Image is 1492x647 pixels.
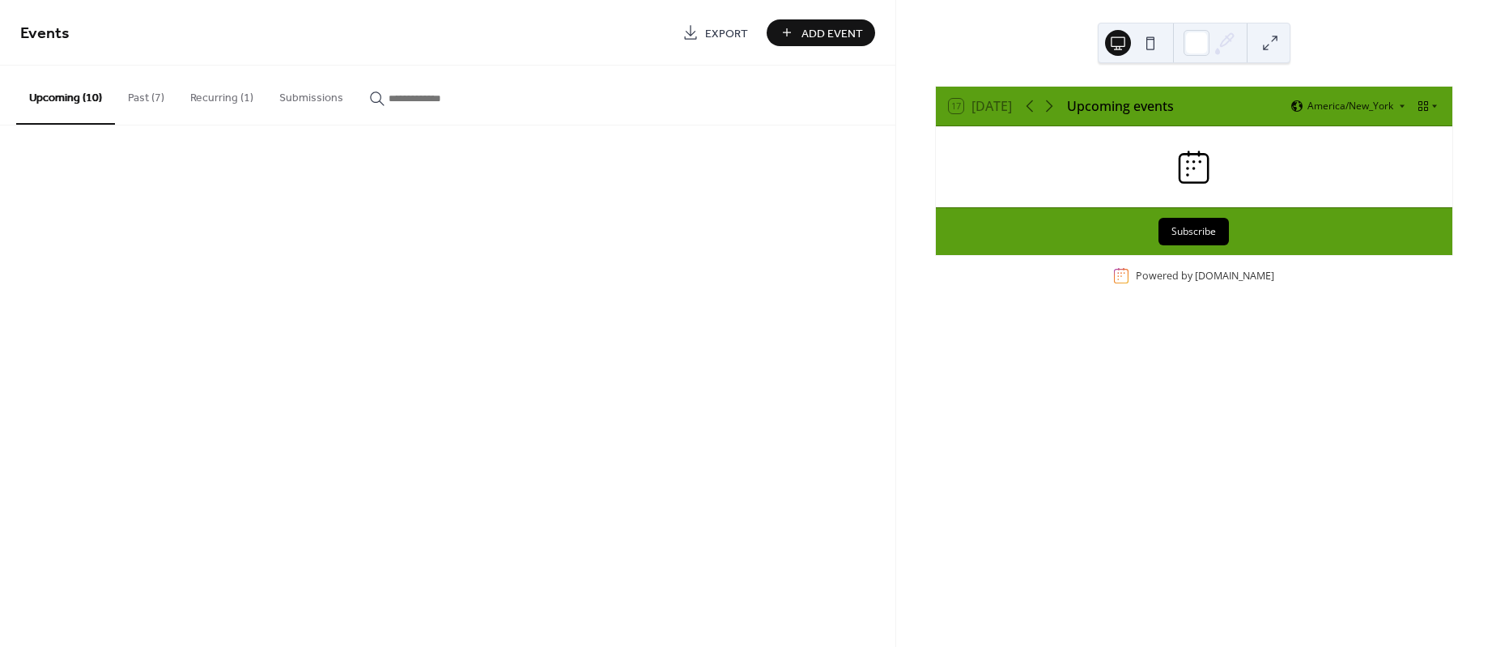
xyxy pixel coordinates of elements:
[16,66,115,125] button: Upcoming (10)
[705,25,748,42] span: Export
[801,25,863,42] span: Add Event
[1158,218,1229,245] button: Subscribe
[670,19,760,46] a: Export
[1067,96,1174,116] div: Upcoming events
[20,18,70,49] span: Events
[1195,269,1274,283] a: [DOMAIN_NAME]
[767,19,875,46] button: Add Event
[115,66,177,123] button: Past (7)
[266,66,356,123] button: Submissions
[1307,101,1393,111] span: America/New_York
[1136,269,1274,283] div: Powered by
[177,66,266,123] button: Recurring (1)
